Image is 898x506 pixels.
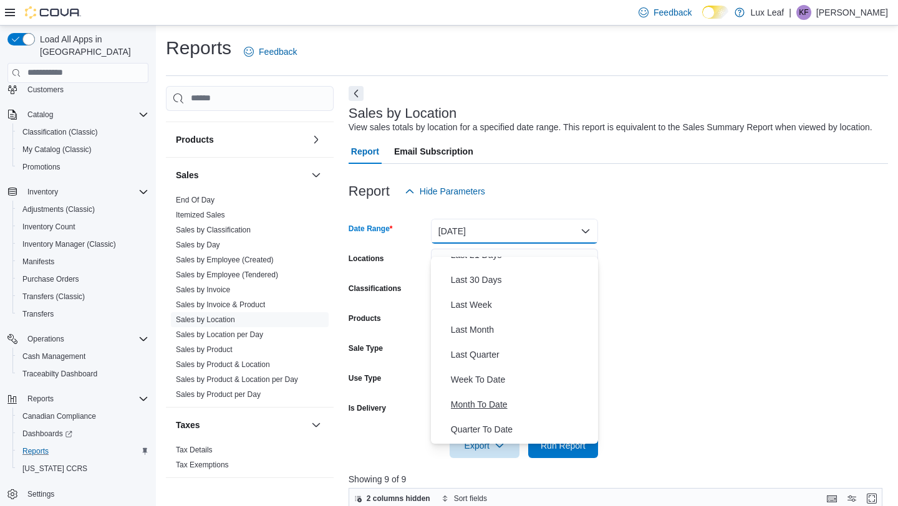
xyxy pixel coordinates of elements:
[824,491,839,506] button: Keyboard shortcuts
[176,270,278,280] span: Sales by Employee (Tendered)
[12,218,153,236] button: Inventory Count
[176,210,225,220] span: Itemized Sales
[22,486,148,502] span: Settings
[12,442,153,460] button: Reports
[176,133,306,146] button: Products
[22,184,148,199] span: Inventory
[176,196,215,204] a: End Of Day
[17,444,148,459] span: Reports
[176,169,199,181] h3: Sales
[17,125,103,140] a: Classification (Classic)
[400,179,490,204] button: Hide Parameters
[27,394,54,404] span: Reports
[12,408,153,425] button: Canadian Compliance
[12,236,153,253] button: Inventory Manager (Classic)
[176,255,274,264] a: Sales by Employee (Created)
[12,123,153,141] button: Classification (Classic)
[751,5,785,20] p: Lux Leaf
[309,132,324,147] button: Products
[451,372,593,387] span: Week To Date
[17,237,148,252] span: Inventory Manager (Classic)
[12,270,153,288] button: Purchase Orders
[367,494,430,504] span: 2 columns hidden
[349,184,390,199] h3: Report
[22,411,96,421] span: Canadian Compliance
[22,391,148,406] span: Reports
[2,390,153,408] button: Reports
[25,6,81,19] img: Cova
[22,222,75,232] span: Inventory Count
[176,375,298,384] a: Sales by Product & Location per Day
[22,429,72,439] span: Dashboards
[17,202,148,217] span: Adjustments (Classic)
[451,397,593,412] span: Month To Date
[864,491,879,506] button: Enter fullscreen
[27,489,54,499] span: Settings
[22,82,69,97] a: Customers
[349,403,386,413] label: Is Delivery
[17,461,148,476] span: Washington CCRS
[528,433,598,458] button: Run Report
[22,127,98,137] span: Classification (Classic)
[17,289,90,304] a: Transfers (Classic)
[309,168,324,183] button: Sales
[176,211,225,219] a: Itemized Sales
[176,345,233,354] a: Sales by Product
[431,257,598,444] div: Select listbox
[22,487,59,502] a: Settings
[176,300,265,310] span: Sales by Invoice & Product
[17,307,148,322] span: Transfers
[17,444,54,459] a: Reports
[176,315,235,325] span: Sales by Location
[22,446,49,456] span: Reports
[17,366,148,381] span: Traceabilty Dashboard
[22,369,97,379] span: Traceabilty Dashboard
[22,464,87,474] span: [US_STATE] CCRS
[176,389,261,399] span: Sales by Product per Day
[451,272,593,287] span: Last 30 Days
[702,6,728,19] input: Dark Mode
[349,313,381,323] label: Products
[12,348,153,365] button: Cash Management
[17,202,100,217] a: Adjustments (Classic)
[17,219,80,234] a: Inventory Count
[166,442,334,477] div: Taxes
[17,307,59,322] a: Transfers
[12,141,153,158] button: My Catalog (Classic)
[17,272,148,287] span: Purchase Orders
[17,237,121,252] a: Inventory Manager (Classic)
[17,160,65,174] a: Promotions
[176,330,263,339] a: Sales by Location per Day
[349,86,364,101] button: Next
[176,419,200,431] h3: Taxes
[166,36,231,60] h1: Reports
[17,349,90,364] a: Cash Management
[259,45,297,58] span: Feedback
[176,285,230,295] span: Sales by Invoice
[17,219,148,234] span: Inventory Count
[17,142,148,157] span: My Catalog (Classic)
[17,426,148,441] span: Dashboards
[176,461,229,469] a: Tax Exemptions
[12,288,153,305] button: Transfers (Classic)
[457,433,512,458] span: Export
[12,365,153,383] button: Traceabilty Dashboard
[17,160,148,174] span: Promotions
[176,445,213,455] span: Tax Details
[176,375,298,384] span: Sales by Product & Location per Day
[22,107,148,122] span: Catalog
[176,195,215,205] span: End Of Day
[27,334,64,344] span: Operations
[176,240,220,250] span: Sales by Day
[844,491,859,506] button: Display options
[2,80,153,98] button: Customers
[12,253,153,270] button: Manifests
[22,204,95,214] span: Adjustments (Classic)
[176,345,233,355] span: Sales by Product
[22,274,79,284] span: Purchase Orders
[2,485,153,503] button: Settings
[2,330,153,348] button: Operations
[176,133,214,146] h3: Products
[166,193,334,407] div: Sales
